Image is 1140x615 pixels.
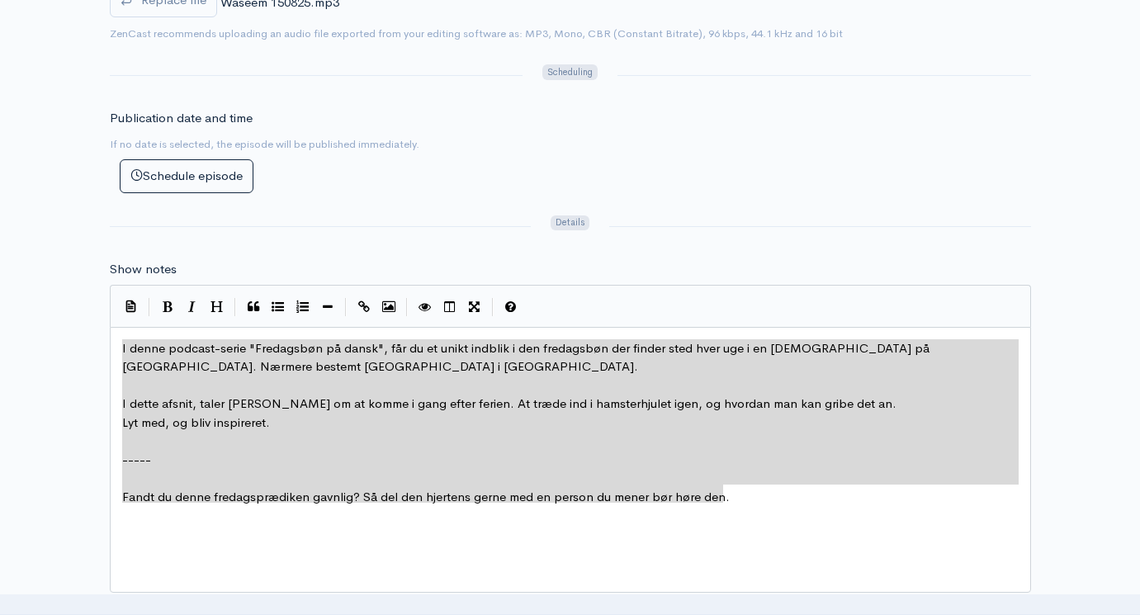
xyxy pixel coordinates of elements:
[406,298,408,317] i: |
[110,109,253,128] label: Publication date and time
[551,215,589,231] span: Details
[149,298,150,317] i: |
[122,414,270,430] span: Lyt med, og bliv inspireret.
[110,260,177,279] label: Show notes
[499,295,523,319] button: Markdown Guide
[205,295,229,319] button: Heading
[315,295,340,319] button: Insert Horizontal Line
[542,64,597,80] span: Scheduling
[352,295,376,319] button: Create Link
[438,295,462,319] button: Toggle Side by Side
[155,295,180,319] button: Bold
[291,295,315,319] button: Numbered List
[462,295,487,319] button: Toggle Fullscreen
[241,295,266,319] button: Quote
[180,295,205,319] button: Italic
[413,295,438,319] button: Toggle Preview
[122,395,896,411] span: I dette afsnit, taler [PERSON_NAME] om at komme i gang efter ferien. At træde ind i hamsterhjulet...
[234,298,236,317] i: |
[122,452,151,467] span: -----
[119,293,144,318] button: Insert Show Notes Template
[345,298,347,317] i: |
[120,159,253,193] button: Schedule episode
[122,340,933,375] span: I denne podcast-serie "Fredagsbøn på dansk", får du et unikt indblik i den fredagsbøn der finder ...
[122,489,730,504] span: Fandt du denne fredagsprædiken gavnlig? Så del den hjertens gerne med en person du mener bør høre...
[376,295,401,319] button: Insert Image
[492,298,494,317] i: |
[110,137,419,151] small: If no date is selected, the episode will be published immediately.
[110,26,843,40] small: ZenCast recommends uploading an audio file exported from your editing software as: MP3, Mono, CBR...
[266,295,291,319] button: Generic List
